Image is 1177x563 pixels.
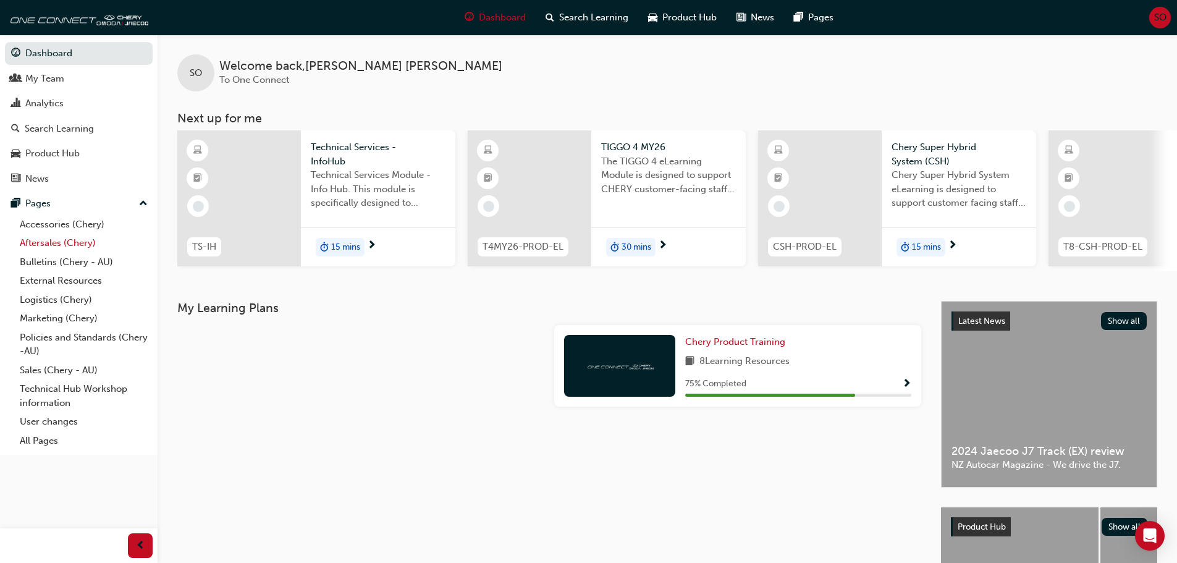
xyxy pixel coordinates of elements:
[455,5,536,30] a: guage-iconDashboard
[1154,11,1166,25] span: SO
[11,98,20,109] span: chart-icon
[11,198,20,210] span: pages-icon
[1065,143,1073,159] span: learningResourceType_ELEARNING-icon
[15,253,153,272] a: Bulletins (Chery - AU)
[808,11,833,25] span: Pages
[638,5,727,30] a: car-iconProduct Hub
[25,72,64,86] div: My Team
[912,240,941,255] span: 15 mins
[11,74,20,85] span: people-icon
[331,240,360,255] span: 15 mins
[11,148,20,159] span: car-icon
[483,201,494,212] span: learningRecordVerb_NONE-icon
[546,10,554,25] span: search-icon
[948,240,957,252] span: next-icon
[736,10,746,25] span: news-icon
[784,5,843,30] a: pages-iconPages
[139,196,148,212] span: up-icon
[25,146,80,161] div: Product Hub
[219,74,289,85] span: To One Connect
[892,168,1026,210] span: Chery Super Hybrid System eLearning is designed to support customer facing staff with the underst...
[15,215,153,234] a: Accessories (Chery)
[727,5,784,30] a: news-iconNews
[5,40,153,192] button: DashboardMy TeamAnalyticsSearch LearningProduct HubNews
[662,11,717,25] span: Product Hub
[367,240,376,252] span: next-icon
[15,309,153,328] a: Marketing (Chery)
[25,172,49,186] div: News
[1149,7,1171,28] button: SO
[311,168,445,210] span: Technical Services Module - Info Hub. This module is specifically designed to address the require...
[25,122,94,136] div: Search Learning
[136,538,145,554] span: prev-icon
[6,5,148,30] img: oneconnect
[774,201,785,212] span: learningRecordVerb_NONE-icon
[1064,201,1075,212] span: learningRecordVerb_NONE-icon
[5,192,153,215] button: Pages
[5,142,153,165] a: Product Hub
[601,140,736,155] span: TIGGO 4 MY26
[658,240,667,252] span: next-icon
[15,379,153,412] a: Technical Hub Workshop information
[773,240,837,254] span: CSH-PROD-EL
[320,239,329,255] span: duration-icon
[610,239,619,255] span: duration-icon
[484,143,492,159] span: learningResourceType_ELEARNING-icon
[685,335,790,349] a: Chery Product Training
[1102,518,1148,536] button: Show all
[11,48,20,59] span: guage-icon
[5,67,153,90] a: My Team
[15,234,153,253] a: Aftersales (Chery)
[193,143,202,159] span: learningResourceType_ELEARNING-icon
[685,354,694,370] span: book-icon
[685,377,746,391] span: 75 % Completed
[951,444,1147,459] span: 2024 Jaecoo J7 Track (EX) review
[751,11,774,25] span: News
[15,271,153,290] a: External Resources
[1101,312,1147,330] button: Show all
[758,130,1036,266] a: CSH-PROD-ELChery Super Hybrid System (CSH)Chery Super Hybrid System eLearning is designed to supp...
[25,197,51,211] div: Pages
[958,522,1006,532] span: Product Hub
[468,130,746,266] a: T4MY26-PROD-ELTIGGO 4 MY26The TIGGO 4 eLearning Module is designed to support CHERY customer-faci...
[958,316,1005,326] span: Latest News
[648,10,657,25] span: car-icon
[1065,171,1073,187] span: booktick-icon
[901,239,909,255] span: duration-icon
[699,354,790,370] span: 8 Learning Resources
[774,143,783,159] span: learningResourceType_ELEARNING-icon
[601,155,736,197] span: The TIGGO 4 eLearning Module is designed to support CHERY customer-facing staff with the product ...
[5,117,153,140] a: Search Learning
[15,328,153,361] a: Policies and Standards (Chery -AU)
[15,431,153,451] a: All Pages
[25,96,64,111] div: Analytics
[192,240,216,254] span: TS-IH
[774,171,783,187] span: booktick-icon
[902,379,911,390] span: Show Progress
[685,336,785,347] span: Chery Product Training
[559,11,628,25] span: Search Learning
[193,201,204,212] span: learningRecordVerb_NONE-icon
[479,11,526,25] span: Dashboard
[465,10,474,25] span: guage-icon
[5,42,153,65] a: Dashboard
[892,140,1026,168] span: Chery Super Hybrid System (CSH)
[622,240,651,255] span: 30 mins
[902,376,911,392] button: Show Progress
[951,311,1147,331] a: Latest NewsShow all
[158,111,1177,125] h3: Next up for me
[11,124,20,135] span: search-icon
[483,240,563,254] span: T4MY26-PROD-EL
[311,140,445,168] span: Technical Services - InfoHub
[951,458,1147,472] span: NZ Autocar Magazine - We drive the J7.
[193,171,202,187] span: booktick-icon
[11,174,20,185] span: news-icon
[951,517,1147,537] a: Product HubShow all
[1135,521,1165,551] div: Open Intercom Messenger
[5,167,153,190] a: News
[941,301,1157,488] a: Latest NewsShow all2024 Jaecoo J7 Track (EX) reviewNZ Autocar Magazine - We drive the J7.
[15,290,153,310] a: Logistics (Chery)
[586,360,654,371] img: oneconnect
